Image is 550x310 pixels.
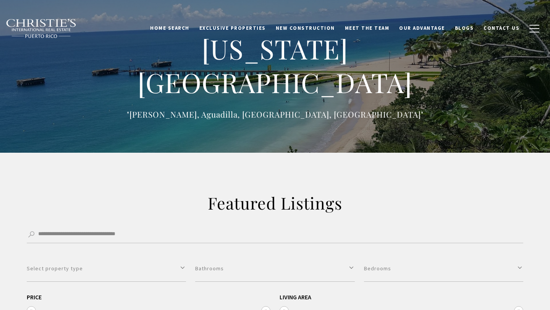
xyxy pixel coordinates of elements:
[194,21,271,36] a: Exclusive Properties
[484,25,519,31] span: Contact Us
[450,21,479,36] a: Blogs
[276,25,335,31] span: New Construction
[6,19,77,39] img: Christie's International Real Estate black text logo
[271,21,340,36] a: New Construction
[27,255,186,282] button: Select property type
[122,32,428,99] h1: [US_STATE][GEOGRAPHIC_DATA]
[199,25,266,31] span: Exclusive Properties
[111,192,439,214] h2: Featured Listings
[195,255,354,282] button: Bathrooms
[340,21,395,36] a: Meet the Team
[399,25,445,31] span: Our Advantage
[122,108,428,121] p: "[PERSON_NAME], Aguadilla, [GEOGRAPHIC_DATA], [GEOGRAPHIC_DATA]"
[364,255,523,282] button: Bedrooms
[394,21,450,36] a: Our Advantage
[145,21,194,36] a: Home Search
[455,25,474,31] span: Blogs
